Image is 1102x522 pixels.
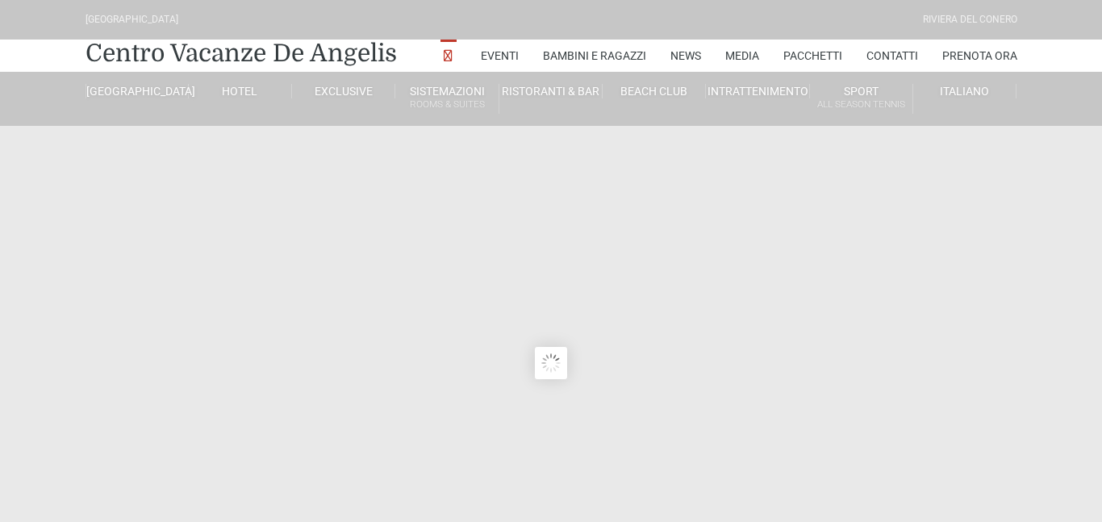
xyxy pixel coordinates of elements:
div: [GEOGRAPHIC_DATA] [86,12,178,27]
a: Bambini e Ragazzi [543,40,646,72]
small: All Season Tennis [810,97,912,112]
a: [GEOGRAPHIC_DATA] [86,84,189,98]
a: Centro Vacanze De Angelis [86,37,397,69]
a: Beach Club [603,84,706,98]
a: Exclusive [292,84,395,98]
a: Ristoranti & Bar [499,84,603,98]
a: Hotel [189,84,292,98]
div: Riviera Del Conero [923,12,1017,27]
a: News [670,40,701,72]
a: Pacchetti [783,40,842,72]
a: Intrattenimento [706,84,809,98]
a: Contatti [866,40,918,72]
a: Italiano [913,84,1016,98]
a: Media [725,40,759,72]
small: Rooms & Suites [395,97,498,112]
a: Eventi [481,40,519,72]
span: Italiano [940,85,989,98]
a: SportAll Season Tennis [810,84,913,114]
a: SistemazioniRooms & Suites [395,84,499,114]
a: Prenota Ora [942,40,1017,72]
